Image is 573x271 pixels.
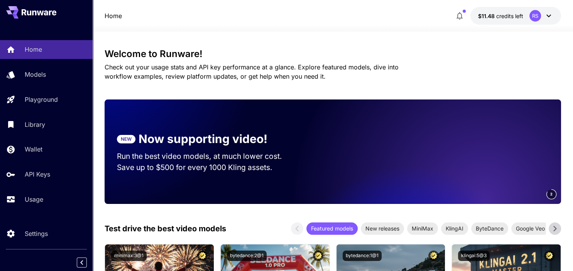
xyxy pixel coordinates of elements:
button: Collapse sidebar [77,258,87,268]
p: API Keys [25,170,50,179]
div: KlingAI [441,222,468,235]
div: MiniMax [407,222,438,235]
div: Collapse sidebar [83,256,93,269]
p: Run the best video models, at much lower cost. [117,151,297,162]
span: KlingAI [441,224,468,232]
button: minimax:3@1 [111,251,147,261]
button: klingai:5@3 [458,251,490,261]
p: Models [25,70,46,79]
button: Certified Model – Vetted for best performance and includes a commercial license. [313,251,323,261]
span: Google Veo [511,224,549,232]
div: New releases [361,222,404,235]
p: NEW [121,136,132,143]
p: Playground [25,95,58,104]
h3: Welcome to Runware! [105,49,561,59]
p: Home [25,45,42,54]
p: Library [25,120,45,129]
span: 2 [550,191,553,197]
nav: breadcrumb [105,11,122,20]
button: Certified Model – Vetted for best performance and includes a commercial license. [428,251,439,261]
span: New releases [361,224,404,232]
button: bytedance:1@1 [343,251,382,261]
div: Featured models [306,222,358,235]
span: Check out your usage stats and API key performance at a glance. Explore featured models, dive int... [105,63,399,80]
span: credits left [496,13,523,19]
button: $11.4755RS [470,7,561,25]
p: Usage [25,195,43,204]
div: RS [529,10,541,22]
button: Certified Model – Vetted for best performance and includes a commercial license. [197,251,208,261]
span: MiniMax [407,224,438,232]
span: Featured models [306,224,358,232]
p: Settings [25,229,48,238]
a: Home [105,11,122,20]
span: ByteDance [471,224,508,232]
p: Test drive the best video models [105,223,226,234]
p: Wallet [25,145,42,154]
p: Now supporting video! [139,130,267,148]
button: Certified Model – Vetted for best performance and includes a commercial license. [544,251,554,261]
span: $11.48 [478,13,496,19]
button: bytedance:2@1 [227,251,267,261]
p: Save up to $500 for every 1000 Kling assets. [117,162,297,173]
div: $11.4755 [478,12,523,20]
div: Google Veo [511,222,549,235]
div: ByteDance [471,222,508,235]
